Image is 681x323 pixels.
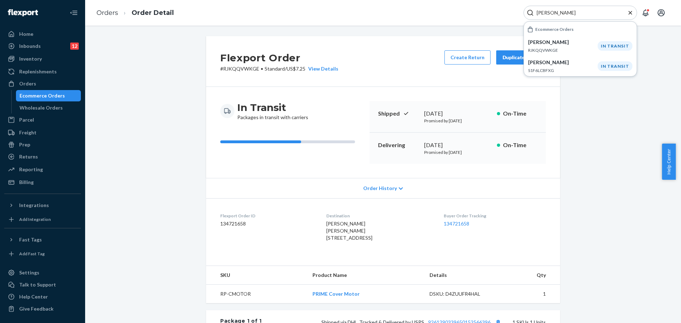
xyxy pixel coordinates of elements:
div: Prep [19,141,30,148]
div: Packages in transit with carriers [237,101,308,121]
div: Settings [19,269,39,276]
a: Inventory [4,53,81,65]
input: Search Input [534,9,621,16]
dd: 134721658 [220,220,315,227]
div: Returns [19,153,38,160]
p: [PERSON_NAME] [528,39,598,46]
p: RJKQQVWKGE [528,47,598,53]
div: DSKU: D4ZUUFR4HAL [430,290,496,297]
a: Reporting [4,164,81,175]
button: View Details [305,65,338,72]
div: Add Integration [19,216,51,222]
dt: Destination [326,213,432,219]
div: Give Feedback [19,305,54,312]
a: Orders [4,78,81,89]
button: Open account menu [654,6,668,20]
button: Create Return [444,50,491,65]
p: # RJKQQVWKGE / US$7.25 [220,65,338,72]
div: Add Fast Tag [19,251,45,257]
a: Order Detail [132,9,174,17]
div: [DATE] [424,141,491,149]
div: 12 [70,43,79,50]
div: Duplicate Order [502,54,540,61]
span: • [261,66,263,72]
ol: breadcrumbs [91,2,179,23]
div: Help Center [19,293,48,300]
a: Freight [4,127,81,138]
a: Add Fast Tag [4,248,81,260]
p: Shipped [378,110,419,118]
button: Duplicate Order [496,50,546,65]
div: IN TRANSIT [598,41,632,51]
h2: Flexport Order [220,50,338,65]
span: Standard [265,66,285,72]
div: Home [19,30,33,38]
td: RP-CMOTOR [206,285,307,303]
button: Fast Tags [4,234,81,245]
button: Give Feedback [4,303,81,314]
div: Ecommerce Orders [20,92,65,99]
a: Prep [4,139,81,150]
div: [DATE] [424,110,491,118]
p: Promised by [DATE] [424,118,491,124]
td: 1 [502,285,560,303]
p: Delivering [378,141,419,149]
button: Open notifications [638,6,653,20]
a: Help Center [4,291,81,302]
svg: Search Icon [527,9,534,16]
th: Product Name [307,266,424,285]
div: IN TRANSIT [598,61,632,71]
a: Settings [4,267,81,278]
a: Wholesale Orders [16,102,81,113]
a: PRIME Cover Motor [312,291,360,297]
div: Parcel [19,116,34,123]
dt: Buyer Order Tracking [444,213,546,219]
span: Order History [363,185,397,192]
a: Orders [96,9,118,17]
a: Billing [4,177,81,188]
div: Inbounds [19,43,41,50]
div: Replenishments [19,68,57,75]
div: Wholesale Orders [20,104,63,111]
h6: Ecommerce Orders [535,27,574,32]
h3: In Transit [237,101,308,114]
div: Freight [19,129,37,136]
a: Ecommerce Orders [16,90,81,101]
p: Promised by [DATE] [424,149,491,155]
a: Home [4,28,81,40]
th: SKU [206,266,307,285]
p: S1F6LCBFXG [528,67,598,73]
div: Inventory [19,55,42,62]
div: Billing [19,179,34,186]
div: Fast Tags [19,236,42,243]
a: Add Integration [4,214,81,225]
div: Talk to Support [19,281,56,288]
img: Flexport logo [8,9,38,16]
a: Talk to Support [4,279,81,290]
p: On-Time [503,110,537,118]
button: Close Navigation [67,6,81,20]
a: Parcel [4,114,81,126]
div: Reporting [19,166,43,173]
button: Integrations [4,200,81,211]
div: Integrations [19,202,49,209]
a: Replenishments [4,66,81,77]
a: 134721658 [444,221,469,227]
dt: Flexport Order ID [220,213,315,219]
button: Help Center [662,144,676,180]
th: Details [424,266,502,285]
p: [PERSON_NAME] [528,59,598,66]
p: On-Time [503,141,537,149]
a: Inbounds12 [4,40,81,52]
button: Close Search [627,9,634,17]
a: Returns [4,151,81,162]
span: [PERSON_NAME] [PERSON_NAME] [STREET_ADDRESS] [326,221,372,241]
div: Orders [19,80,36,87]
th: Qty [502,266,560,285]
